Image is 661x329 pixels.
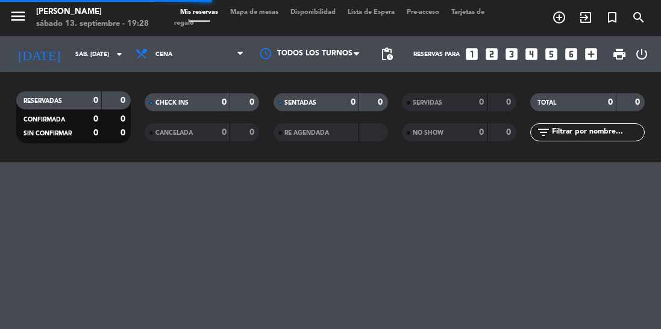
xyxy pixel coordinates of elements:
i: looks_two [484,46,500,62]
span: NO SHOW [413,130,443,136]
strong: 0 [635,98,642,106]
span: Reservas para [413,51,460,58]
span: Pre-acceso [401,9,445,16]
strong: 0 [249,128,257,137]
i: [DATE] [9,42,69,67]
strong: 0 [608,98,613,106]
span: pending_actions [380,47,394,61]
strong: 0 [222,98,227,106]
div: [PERSON_NAME] [36,6,149,18]
i: menu [9,7,27,25]
strong: 0 [93,96,98,105]
strong: 0 [479,128,484,137]
strong: 0 [222,128,227,137]
span: RE AGENDADA [284,130,329,136]
span: Mapa de mesas [224,9,284,16]
span: SIN CONFIRMAR [23,131,72,137]
span: print [612,47,627,61]
button: menu [9,7,27,29]
strong: 0 [121,115,128,123]
i: turned_in_not [605,10,619,25]
strong: 0 [506,98,513,106]
i: add_circle_outline [552,10,566,25]
span: Disponibilidad [284,9,342,16]
i: add_box [583,46,599,62]
input: Filtrar por nombre... [551,126,644,139]
i: looks_4 [524,46,539,62]
strong: 0 [506,128,513,137]
strong: 0 [249,98,257,106]
div: LOG OUT [631,36,652,72]
i: looks_3 [504,46,519,62]
strong: 0 [351,98,356,106]
span: CONFIRMADA [23,117,65,123]
span: Mis reservas [174,9,224,16]
i: looks_6 [563,46,579,62]
i: filter_list [536,125,551,140]
strong: 0 [93,129,98,137]
i: looks_one [464,46,480,62]
i: arrow_drop_down [112,47,127,61]
strong: 0 [121,129,128,137]
span: Lista de Espera [342,9,401,16]
i: power_settings_new [634,47,649,61]
span: Cena [155,51,172,58]
strong: 0 [121,96,128,105]
strong: 0 [479,98,484,106]
i: search [631,10,646,25]
strong: 0 [93,115,98,123]
span: RESERVADAS [23,98,62,104]
span: CHECK INS [155,100,189,106]
div: sábado 13. septiembre - 19:28 [36,18,149,30]
i: exit_to_app [578,10,593,25]
strong: 0 [378,98,385,106]
span: CANCELADA [155,130,193,136]
span: TOTAL [537,100,556,106]
span: SENTADAS [284,100,316,106]
span: SERVIDAS [413,100,442,106]
i: looks_5 [544,46,559,62]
